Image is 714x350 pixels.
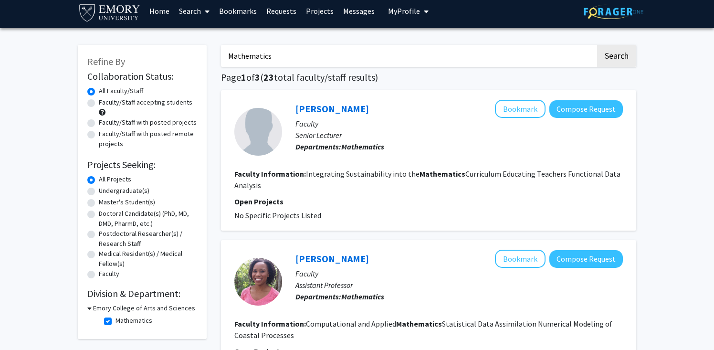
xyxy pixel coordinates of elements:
[234,169,620,190] fg-read-more: Integrating Sustainability into the Curriculum Educating Teachers Functional Data Analysis
[87,159,197,170] h2: Projects Seeking:
[295,129,623,141] p: Senior Lecturer
[99,117,197,127] label: Faculty/Staff with posted projects
[234,196,623,207] p: Open Projects
[295,118,623,129] p: Faculty
[234,319,306,329] b: Faculty Information:
[549,100,623,118] button: Compose Request to Bree Ettinger
[295,292,341,301] b: Departments:
[93,303,195,313] h3: Emory College of Arts and Sciences
[87,55,125,67] span: Refine By
[295,268,623,279] p: Faculty
[495,100,546,118] button: Add Bree Ettinger to Bookmarks
[99,209,197,229] label: Doctoral Candidate(s) (PhD, MD, DMD, PharmD, etc.)
[584,4,643,19] img: ForagerOne Logo
[295,103,369,115] a: [PERSON_NAME]
[549,250,623,268] button: Compose Request to Talea L. Mayo
[255,71,260,83] span: 3
[495,250,546,268] button: Add Talea L. Mayo to Bookmarks
[341,292,384,301] b: Mathematics
[388,6,420,16] span: My Profile
[263,71,274,83] span: 23
[87,71,197,82] h2: Collaboration Status:
[99,86,143,96] label: All Faculty/Staff
[99,269,119,279] label: Faculty
[99,249,197,269] label: Medical Resident(s) / Medical Fellow(s)
[87,288,197,299] h2: Division & Department:
[234,211,321,220] span: No Specific Projects Listed
[234,319,612,340] fg-read-more: Computational and Applied Statistical Data Assimilation Numerical Modeling of Coastal Processes
[221,45,596,67] input: Search Keywords
[420,169,465,179] b: Mathematics
[99,129,197,149] label: Faculty/Staff with posted remote projects
[396,319,442,329] b: Mathematics
[234,169,306,179] b: Faculty Information:
[115,316,152,326] label: Mathematics
[99,197,155,207] label: Master's Student(s)
[241,71,246,83] span: 1
[597,45,636,67] button: Search
[78,1,141,23] img: Emory University Logo
[99,186,149,196] label: Undergraduate(s)
[295,142,341,151] b: Departments:
[7,307,41,343] iframe: Chat
[295,253,369,265] a: [PERSON_NAME]
[99,97,192,107] label: Faculty/Staff accepting students
[341,142,384,151] b: Mathematics
[99,174,131,184] label: All Projects
[295,279,623,291] p: Assistant Professor
[221,72,636,83] h1: Page of ( total faculty/staff results)
[99,229,197,249] label: Postdoctoral Researcher(s) / Research Staff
